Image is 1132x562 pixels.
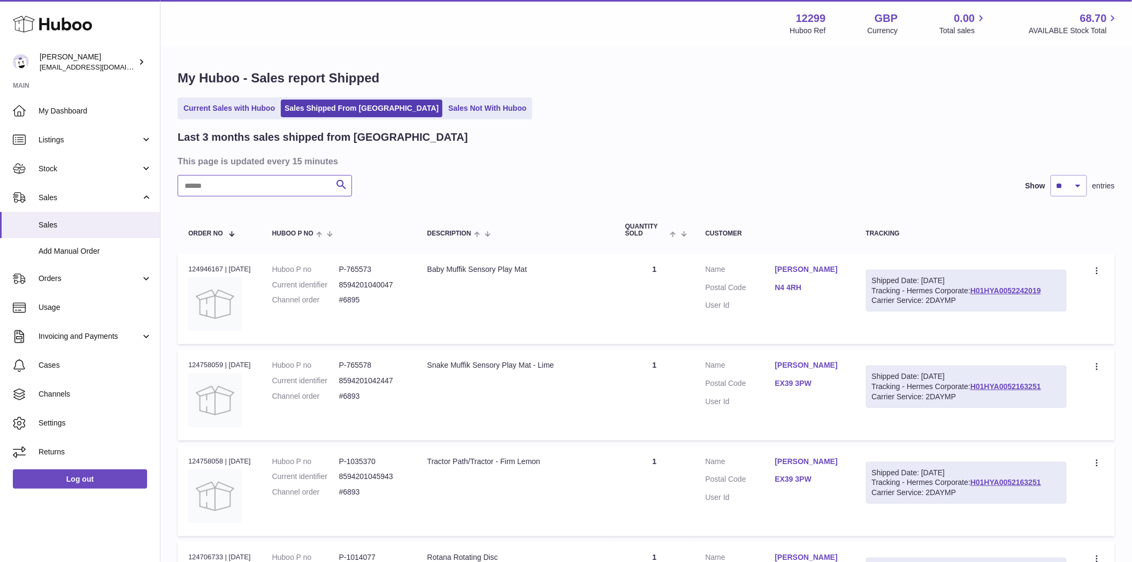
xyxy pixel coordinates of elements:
span: Order No [188,230,223,237]
dd: P-765573 [339,264,406,275]
div: Tracking - Hermes Corporate: [866,462,1067,504]
div: Shipped Date: [DATE] [872,276,1061,286]
div: Tracking - Hermes Corporate: [866,270,1067,312]
a: Log out [13,469,147,489]
dt: Postal Code [706,283,775,295]
div: Currency [868,26,898,36]
h2: Last 3 months sales shipped from [GEOGRAPHIC_DATA] [178,130,468,145]
a: N4 4RH [775,283,845,293]
dt: Postal Code [706,378,775,391]
a: EX39 3PW [775,474,845,484]
span: Returns [39,447,152,457]
dt: User Id [706,492,775,503]
a: Current Sales with Huboo [180,100,279,117]
dd: 8594201042447 [339,376,406,386]
h3: This page is updated every 15 minutes [178,155,1112,167]
dt: Name [706,264,775,277]
div: 124758059 | [DATE] [188,360,251,370]
strong: GBP [875,11,898,26]
div: Tractor Path/Tractor - Firm Lemon [427,457,604,467]
img: no-photo.jpg [188,374,242,427]
dd: P-765578 [339,360,406,370]
span: Huboo P no [272,230,313,237]
img: no-photo.jpg [188,277,242,331]
dd: 8594201040047 [339,280,406,290]
img: no-photo.jpg [188,469,242,523]
span: Settings [39,418,152,428]
dt: Current identifier [272,280,339,290]
span: Cases [39,360,152,370]
div: Shipped Date: [DATE] [872,468,1061,478]
dt: Current identifier [272,376,339,386]
div: [PERSON_NAME] [40,52,136,72]
dt: Current identifier [272,472,339,482]
span: Invoicing and Payments [39,331,141,341]
td: 1 [615,350,695,440]
dt: Name [706,360,775,373]
div: Baby Muffik Sensory Play Mat [427,264,604,275]
div: Carrier Service: 2DAYMP [872,488,1061,498]
dt: Channel order [272,487,339,497]
dd: #6893 [339,391,406,401]
a: H01HYA0052242019 [970,286,1041,295]
dt: Huboo P no [272,457,339,467]
a: Sales Not With Huboo [445,100,530,117]
div: Huboo Ref [790,26,826,36]
span: Total sales [939,26,987,36]
dd: #6893 [339,487,406,497]
a: 68.70 AVAILABLE Stock Total [1029,11,1119,36]
span: AVAILABLE Stock Total [1029,26,1119,36]
span: 68.70 [1080,11,1107,26]
span: entries [1092,181,1115,191]
a: H01HYA0052163251 [970,382,1041,391]
span: Channels [39,389,152,399]
a: EX39 3PW [775,378,845,389]
div: Customer [706,230,845,237]
dt: User Id [706,397,775,407]
strong: 12299 [796,11,826,26]
span: My Dashboard [39,106,152,116]
span: Description [427,230,471,237]
td: 1 [615,446,695,536]
span: Listings [39,135,141,145]
dt: Channel order [272,391,339,401]
div: Tracking [866,230,1067,237]
label: Show [1026,181,1045,191]
dd: 8594201045943 [339,472,406,482]
dt: Huboo P no [272,360,339,370]
dt: Huboo P no [272,264,339,275]
span: [EMAIL_ADDRESS][DOMAIN_NAME] [40,63,157,71]
span: Usage [39,302,152,313]
a: 0.00 Total sales [939,11,987,36]
h1: My Huboo - Sales report Shipped [178,70,1115,87]
a: [PERSON_NAME] [775,264,845,275]
a: [PERSON_NAME] [775,360,845,370]
dt: Channel order [272,295,339,305]
span: Sales [39,220,152,230]
div: 124758058 | [DATE] [188,457,251,466]
div: 124946167 | [DATE] [188,264,251,274]
span: Add Manual Order [39,246,152,256]
a: [PERSON_NAME] [775,457,845,467]
dt: Name [706,457,775,469]
img: internalAdmin-12299@internal.huboo.com [13,54,29,70]
span: Stock [39,164,141,174]
div: Carrier Service: 2DAYMP [872,295,1061,306]
span: Orders [39,274,141,284]
div: Snake Muffik Sensory Play Mat - Lime [427,360,604,370]
div: Tracking - Hermes Corporate: [866,366,1067,408]
dt: User Id [706,300,775,310]
dd: #6895 [339,295,406,305]
dd: P-1035370 [339,457,406,467]
a: Sales Shipped From [GEOGRAPHIC_DATA] [281,100,442,117]
div: Carrier Service: 2DAYMP [872,392,1061,402]
span: 0.00 [954,11,975,26]
td: 1 [615,254,695,344]
div: Shipped Date: [DATE] [872,371,1061,382]
span: Quantity Sold [625,223,668,237]
dt: Postal Code [706,474,775,487]
a: H01HYA0052163251 [970,478,1041,487]
div: 124706733 | [DATE] [188,552,251,562]
span: Sales [39,193,141,203]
